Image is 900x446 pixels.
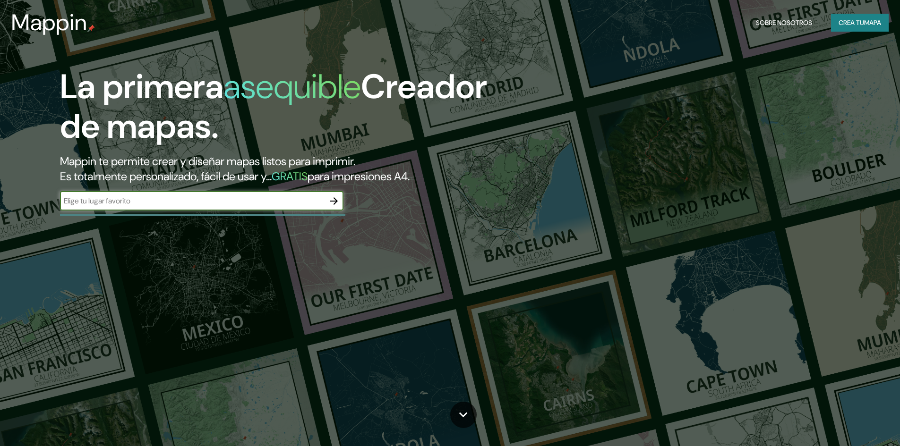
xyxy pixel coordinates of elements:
img: pin de mapeo [87,25,95,32]
font: Sobre nosotros [756,18,812,27]
font: Creador de mapas. [60,65,487,148]
font: GRATIS [272,169,308,184]
font: para impresiones A4. [308,169,410,184]
font: Es totalmente personalizado, fácil de usar y... [60,169,272,184]
button: Sobre nosotros [752,14,816,32]
font: Crea tu [839,18,864,27]
font: mapa [864,18,881,27]
button: Crea tumapa [831,14,889,32]
font: La primera [60,65,223,109]
font: Mappin te permite crear y diseñar mapas listos para imprimir. [60,154,355,168]
input: Elige tu lugar favorito [60,195,325,206]
font: Mappin [11,8,87,37]
font: asequible [223,65,361,109]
